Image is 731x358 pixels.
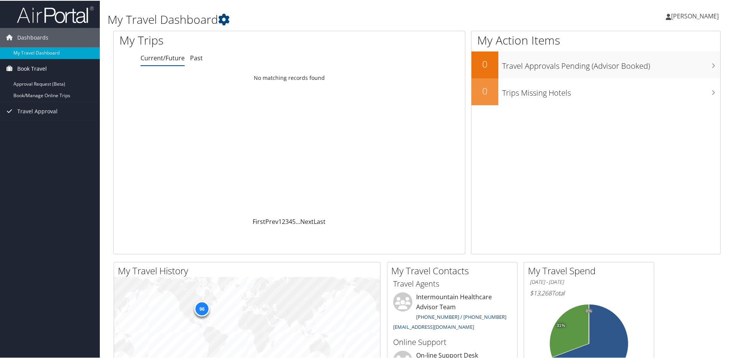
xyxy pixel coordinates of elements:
[190,53,203,61] a: Past
[17,101,58,120] span: Travel Approval
[586,308,592,313] tspan: 0%
[502,56,720,71] h3: Travel Approvals Pending (Advisor Booked)
[530,288,552,297] span: $13,268
[557,323,565,327] tspan: 31%
[502,83,720,98] h3: Trips Missing Hotels
[265,217,278,225] a: Prev
[528,264,654,277] h2: My Travel Spend
[300,217,314,225] a: Next
[292,217,296,225] a: 5
[278,217,282,225] a: 1
[416,313,506,320] a: [PHONE_NUMBER] / [PHONE_NUMBER]
[471,78,720,104] a: 0Trips Missing Hotels
[285,217,289,225] a: 3
[17,27,48,46] span: Dashboards
[107,11,520,27] h1: My Travel Dashboard
[666,4,726,27] a: [PERSON_NAME]
[530,278,648,285] h6: [DATE] - [DATE]
[141,53,185,61] a: Current/Future
[194,300,210,316] div: 96
[118,264,380,277] h2: My Travel History
[471,51,720,78] a: 0Travel Approvals Pending (Advisor Booked)
[114,70,465,84] td: No matching records found
[671,11,719,20] span: [PERSON_NAME]
[253,217,265,225] a: First
[289,217,292,225] a: 4
[314,217,326,225] a: Last
[393,323,474,330] a: [EMAIL_ADDRESS][DOMAIN_NAME]
[17,5,94,23] img: airportal-logo.png
[471,31,720,48] h1: My Action Items
[296,217,300,225] span: …
[282,217,285,225] a: 2
[530,288,648,297] h6: Total
[393,278,511,288] h3: Travel Agents
[471,84,498,97] h2: 0
[471,57,498,70] h2: 0
[119,31,313,48] h1: My Trips
[17,58,47,78] span: Book Travel
[393,336,511,347] h3: Online Support
[389,292,515,333] li: Intermountain Healthcare Advisor Team
[391,264,517,277] h2: My Travel Contacts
